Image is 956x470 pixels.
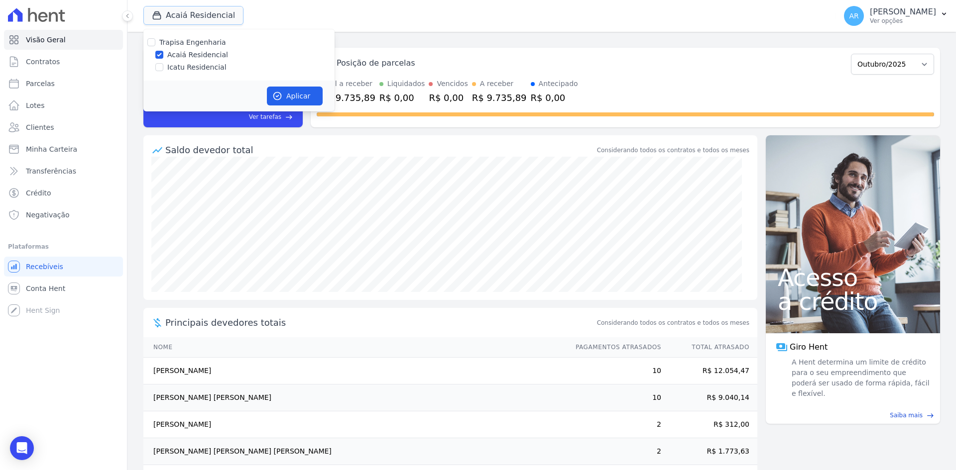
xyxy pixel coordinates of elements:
[167,50,228,60] label: Acaiá Residencial
[143,358,566,384] td: [PERSON_NAME]
[321,91,375,104] div: R$ 9.735,89
[4,95,123,115] a: Lotes
[26,283,65,293] span: Conta Hent
[4,139,123,159] a: Minha Carteira
[778,266,928,289] span: Acesso
[870,17,936,25] p: Ver opções
[285,113,293,121] span: east
[662,358,757,384] td: R$ 12.054,47
[10,436,34,460] div: Open Intercom Messenger
[267,87,323,105] button: Aplicar
[4,52,123,72] a: Contratos
[26,79,55,89] span: Parcelas
[165,316,595,329] span: Principais devedores totais
[180,112,293,121] a: Ver tarefas east
[4,205,123,225] a: Negativação
[26,122,54,132] span: Clientes
[539,79,578,89] div: Antecipado
[26,210,70,220] span: Negativação
[4,257,123,277] a: Recebíveis
[4,279,123,298] a: Conta Hent
[870,7,936,17] p: [PERSON_NAME]
[26,188,51,198] span: Crédito
[159,38,226,46] label: Trapisa Engenharia
[531,91,578,104] div: R$ 0,00
[566,411,662,438] td: 2
[437,79,468,89] div: Vencidos
[26,35,66,45] span: Visão Geral
[165,143,595,157] div: Saldo devedor total
[662,411,757,438] td: R$ 312,00
[662,337,757,358] th: Total Atrasado
[321,79,375,89] div: Total a receber
[790,341,828,353] span: Giro Hent
[566,358,662,384] td: 10
[26,144,77,154] span: Minha Carteira
[143,337,566,358] th: Nome
[566,438,662,465] td: 2
[337,57,415,69] div: Posição de parcelas
[566,384,662,411] td: 10
[4,117,123,137] a: Clientes
[836,2,956,30] button: AR [PERSON_NAME] Ver opções
[4,74,123,94] a: Parcelas
[167,62,227,73] label: Icatu Residencial
[26,262,63,272] span: Recebíveis
[772,411,934,420] a: Saiba mais east
[8,241,119,253] div: Plataformas
[480,79,514,89] div: A receber
[249,112,281,121] span: Ver tarefas
[597,146,749,155] div: Considerando todos os contratos e todos os meses
[26,166,76,176] span: Transferências
[662,438,757,465] td: R$ 1.773,63
[379,91,425,104] div: R$ 0,00
[778,289,928,313] span: a crédito
[4,183,123,203] a: Crédito
[890,411,923,420] span: Saiba mais
[790,357,930,399] span: A Hent determina um limite de crédito para o seu empreendimento que poderá ser usado de forma ráp...
[662,384,757,411] td: R$ 9.040,14
[26,100,45,110] span: Lotes
[143,411,566,438] td: [PERSON_NAME]
[849,12,858,19] span: AR
[26,57,60,67] span: Contratos
[429,91,468,104] div: R$ 0,00
[4,161,123,181] a: Transferências
[472,91,527,104] div: R$ 9.735,89
[566,337,662,358] th: Pagamentos Atrasados
[597,318,749,327] span: Considerando todos os contratos e todos os meses
[143,384,566,411] td: [PERSON_NAME] [PERSON_NAME]
[143,6,243,25] button: Acaiá Residencial
[4,30,123,50] a: Visão Geral
[143,438,566,465] td: [PERSON_NAME] [PERSON_NAME] [PERSON_NAME]
[927,412,934,419] span: east
[387,79,425,89] div: Liquidados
